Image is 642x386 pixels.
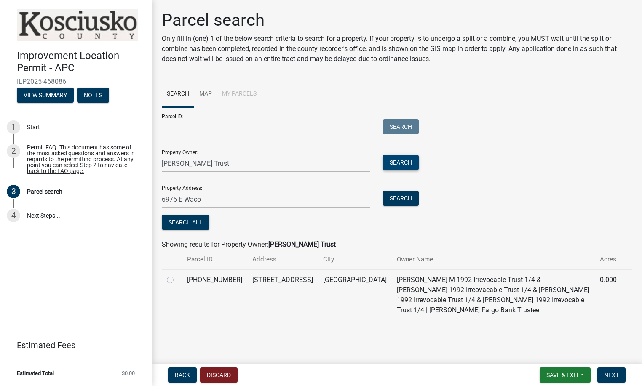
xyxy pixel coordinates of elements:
[17,9,138,41] img: Kosciusko County, Indiana
[597,367,626,383] button: Next
[383,119,419,134] button: Search
[17,88,74,103] button: View Summary
[17,50,145,74] h4: Improvement Location Permit - APC
[392,250,595,269] th: Owner Name
[595,269,622,320] td: 0.000
[595,250,622,269] th: Acres
[383,155,419,170] button: Search
[318,250,392,269] th: City
[175,372,190,378] span: Back
[247,250,318,269] th: Address
[7,144,20,158] div: 2
[200,367,238,383] button: Discard
[122,370,135,376] span: $0.00
[162,240,632,250] div: Showing results for Property Owner:
[182,250,247,269] th: Parcel ID
[7,209,20,222] div: 4
[162,34,632,64] p: Only fill in (one) 1 of the below search criteria to search for a property. If your property is t...
[268,240,336,248] strong: [PERSON_NAME] Trust
[162,10,632,30] h1: Parcel search
[77,88,109,103] button: Notes
[540,367,591,383] button: Save & Exit
[17,77,135,85] span: ILP2025-468086
[194,81,217,108] a: Map
[17,370,54,376] span: Estimated Total
[27,189,62,194] div: Parcel search
[7,120,20,134] div: 1
[182,269,247,320] td: [PHONE_NUMBER]
[247,269,318,320] td: [STREET_ADDRESS]
[7,337,138,354] a: Estimated Fees
[162,81,194,108] a: Search
[392,269,595,320] td: [PERSON_NAME] M 1992 Irrevocable Trust 1/4 & [PERSON_NAME] 1992 Irreovacable Trust 1/4 & [PERSON_...
[168,367,197,383] button: Back
[162,215,209,230] button: Search All
[17,92,74,99] wm-modal-confirm: Summary
[383,191,419,206] button: Search
[27,124,40,130] div: Start
[7,185,20,198] div: 3
[318,269,392,320] td: [GEOGRAPHIC_DATA]
[546,372,579,378] span: Save & Exit
[27,144,138,174] div: Permit FAQ. This document has some of the most asked questions and answers in regards to the perm...
[77,92,109,99] wm-modal-confirm: Notes
[604,372,619,378] span: Next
